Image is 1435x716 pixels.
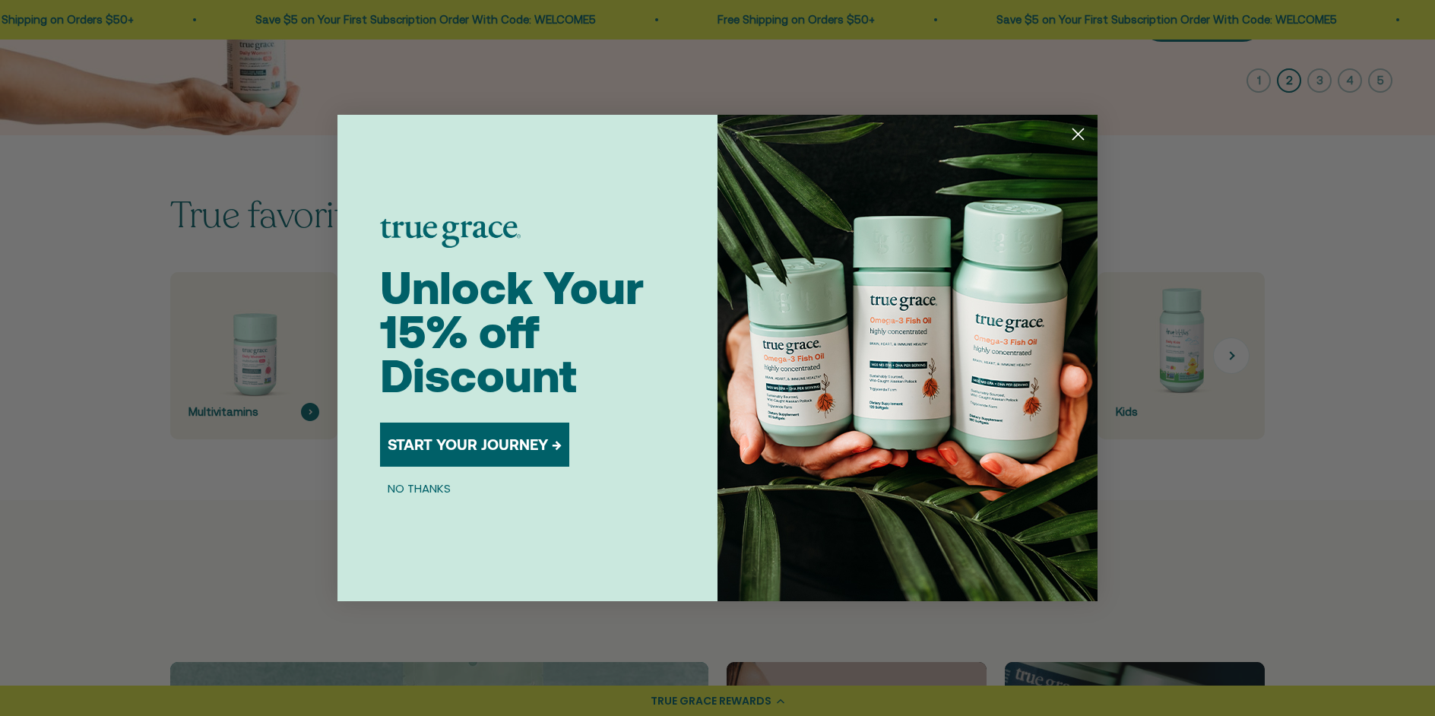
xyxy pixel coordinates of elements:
button: START YOUR JOURNEY → [380,423,569,467]
img: logo placeholder [380,219,521,248]
img: 098727d5-50f8-4f9b-9554-844bb8da1403.jpeg [717,115,1098,601]
button: NO THANKS [380,479,458,497]
span: Unlock Your 15% off Discount [380,261,644,402]
button: Close dialog [1065,121,1091,147]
